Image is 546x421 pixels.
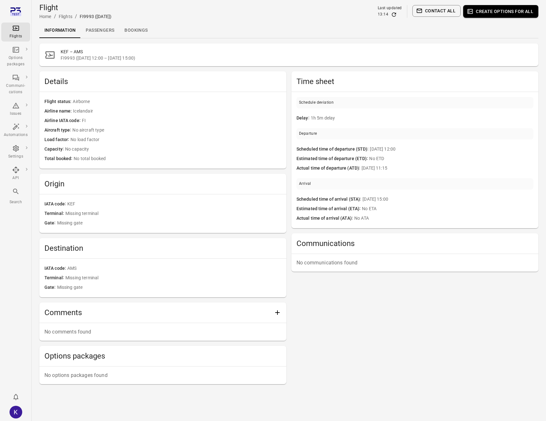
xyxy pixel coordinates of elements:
[44,155,74,162] span: Total booked
[1,143,30,162] a: Settings
[44,136,70,143] span: Load factor
[1,72,30,97] a: Communi-cations
[296,215,354,222] span: Actual time of arrival (ATA)
[65,275,281,282] span: Missing terminal
[44,372,281,379] p: No options packages found
[391,11,397,18] button: Refresh data
[1,44,30,69] a: Options packages
[44,220,57,227] span: Gate
[65,210,281,217] span: Missing terminal
[296,196,363,203] span: Scheduled time of arrival (STA)
[296,146,370,153] span: Scheduled time of departure (STD)
[80,13,111,20] div: FI9993 ([DATE])
[82,117,281,124] span: FI
[10,406,22,418] div: K
[39,3,111,13] h1: Flight
[70,136,281,143] span: No load factor
[39,23,538,38] div: Local navigation
[1,164,30,183] a: API
[59,14,72,19] a: Flights
[296,155,369,162] span: Estimated time of departure (ETD)
[44,98,73,105] span: Flight status
[362,165,533,172] span: [DATE] 11:15
[44,210,65,217] span: Terminal
[44,308,271,318] h2: Comments
[81,23,119,38] a: Passengers
[378,11,388,18] div: 13:14
[4,111,28,117] div: Issues
[61,55,533,61] span: FI9993 ([DATE] 12:00 – [DATE] 15:00)
[296,115,311,122] span: Delay
[44,127,72,134] span: Aircraft type
[271,306,284,319] button: Add comment
[296,259,533,267] p: No communications found
[296,76,533,87] h2: Time sheet
[1,23,30,42] a: Flights
[1,121,30,140] a: Automations
[57,220,281,227] span: Missing gate
[44,76,281,87] h2: Details
[44,265,67,272] span: IATA code
[296,205,362,212] span: Estimated time of arrival (ETA)
[119,23,153,38] a: Bookings
[39,23,81,38] a: Information
[4,153,28,160] div: Settings
[463,5,538,18] button: Create options for all
[296,165,362,172] span: Actual time of departure (ATD)
[67,265,281,272] span: AMS
[44,146,65,153] span: Capacity
[4,175,28,181] div: API
[44,284,57,291] span: Gate
[10,391,22,403] button: Notifications
[44,117,82,124] span: Airline IATA code
[354,215,533,222] span: No ATA
[412,5,461,17] button: Contact all
[44,179,281,189] h2: Origin
[73,98,281,105] span: Airborne
[369,155,533,162] span: No ETD
[73,108,281,115] span: Icelandair
[44,328,281,336] p: No comments found
[44,243,281,253] h2: Destination
[57,284,281,291] span: Missing gate
[1,100,30,119] a: Issues
[54,13,56,20] li: /
[363,196,533,203] span: [DATE] 15:00
[4,83,28,95] div: Communi-cations
[4,55,28,68] div: Options packages
[44,351,281,361] h2: Options packages
[7,403,25,421] button: kjasva
[39,14,51,19] a: Home
[44,108,73,115] span: Airline name
[378,5,402,11] div: Last updated
[75,13,77,20] li: /
[299,100,334,106] div: Schedule deviation
[362,205,533,212] span: No ETA
[299,181,311,187] div: Arrival
[61,49,533,55] h2: KEF – AMS
[370,146,533,153] span: [DATE] 12:00
[39,13,111,20] nav: Breadcrumbs
[72,127,281,134] span: No aircraft type
[65,146,281,153] span: No capacity
[1,186,30,207] button: Search
[67,201,281,208] span: KEF
[311,115,533,122] span: 1h 5m delay
[74,155,281,162] span: No total booked
[44,275,65,282] span: Terminal
[4,33,28,40] div: Flights
[4,199,28,205] div: Search
[44,201,67,208] span: IATA code
[296,238,533,249] h2: Communications
[4,132,28,138] div: Automations
[299,131,317,137] div: Departure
